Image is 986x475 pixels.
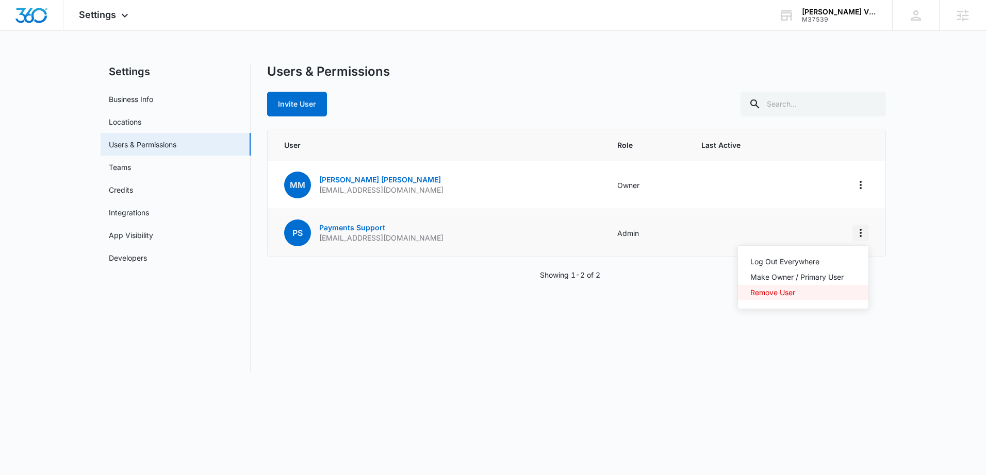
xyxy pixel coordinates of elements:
[79,9,116,20] span: Settings
[540,269,600,280] p: Showing 1-2 of 2
[852,177,869,193] button: Actions
[738,285,868,300] button: Remove User
[319,233,443,243] p: [EMAIL_ADDRESS][DOMAIN_NAME]
[109,252,147,263] a: Developers
[284,140,593,150] span: User
[101,64,251,79] h2: Settings
[750,258,844,265] div: Log Out Everywhere
[284,219,311,246] span: PS
[284,172,311,198] span: MM
[319,175,441,184] a: [PERSON_NAME] [PERSON_NAME]
[109,94,153,105] a: Business Info
[802,8,877,16] div: account name
[284,229,311,237] a: PS
[267,92,327,116] button: Invite User
[267,64,390,79] h1: Users & Permissions
[284,181,311,190] a: MM
[109,207,149,218] a: Integrations
[750,289,844,296] div: Remove User
[701,140,791,150] span: Last Active
[109,162,131,173] a: Teams
[741,92,886,116] input: Search...
[852,225,869,241] button: Actions
[267,99,327,108] a: Invite User
[319,185,443,195] p: [EMAIL_ADDRESS][DOMAIN_NAME]
[109,139,176,150] a: Users & Permissions
[319,223,385,232] a: Payments Support
[738,254,868,269] button: Log Out Everywhere
[750,274,844,281] div: Make Owner / Primary User
[605,209,689,257] td: Admin
[109,184,133,195] a: Credits
[802,16,877,23] div: account id
[738,269,868,285] button: Make Owner / Primary User
[605,161,689,209] td: Owner
[109,116,141,127] a: Locations
[617,140,677,150] span: Role
[109,230,153,241] a: App Visibility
